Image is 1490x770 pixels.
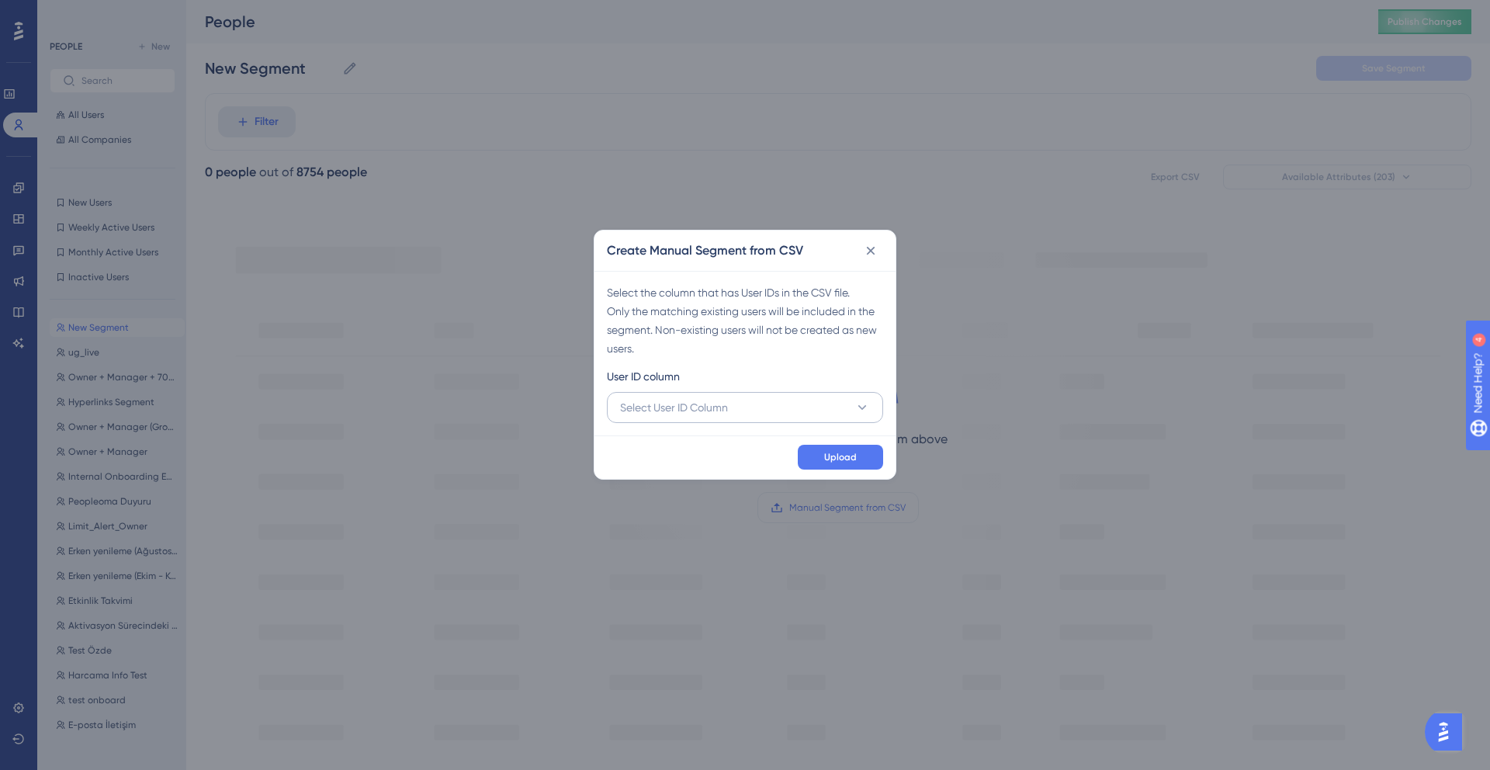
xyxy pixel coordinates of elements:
span: User ID column [607,367,680,386]
span: Upload [824,451,857,463]
div: Select the column that has User IDs in the CSV file. Only the matching existing users will be inc... [607,283,883,358]
span: Select User ID Column [620,398,728,417]
iframe: UserGuiding AI Assistant Launcher [1425,709,1471,755]
h2: Create Manual Segment from CSV [607,241,803,260]
div: 4 [108,8,113,20]
span: Need Help? [36,4,97,23]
